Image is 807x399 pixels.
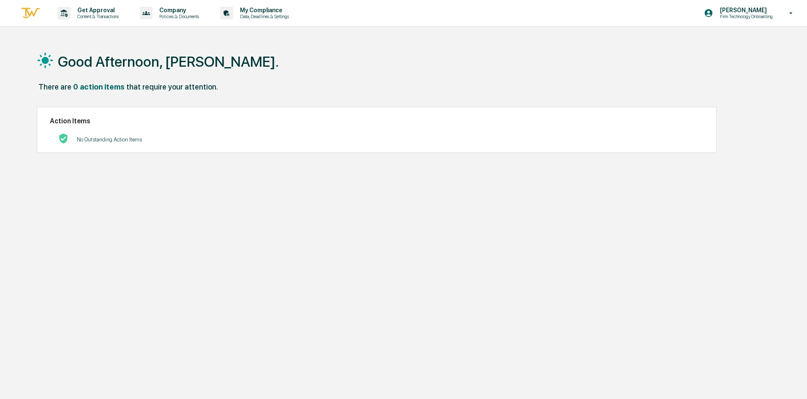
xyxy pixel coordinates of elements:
p: My Compliance [233,7,293,14]
p: [PERSON_NAME] [713,7,777,14]
img: No Actions logo [58,133,68,144]
p: No Outstanding Action Items [77,136,142,143]
div: 0 action items [73,82,125,91]
div: There are [38,82,71,91]
h2: Action Items [50,117,703,125]
p: Firm Technology Onboarding [713,14,777,19]
p: Data, Deadlines & Settings [233,14,293,19]
img: logo [20,6,41,20]
p: Get Approval [71,7,123,14]
h1: Good Afternoon, [PERSON_NAME]. [58,53,279,70]
p: Content & Transactions [71,14,123,19]
p: Policies & Documents [153,14,203,19]
p: Company [153,7,203,14]
div: that require your attention. [126,82,218,91]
